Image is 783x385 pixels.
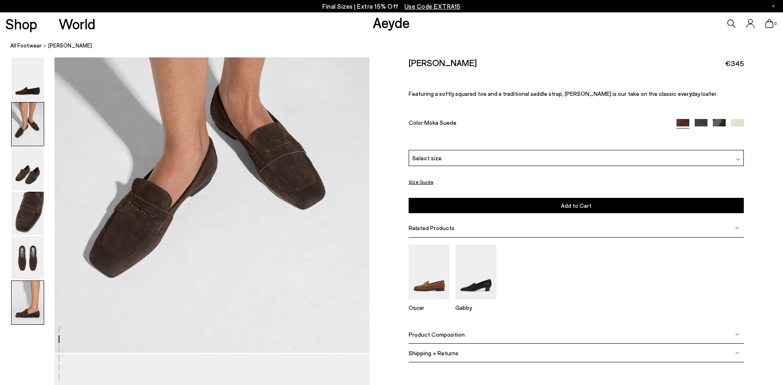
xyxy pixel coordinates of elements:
[412,154,442,162] span: Select size
[455,245,497,299] img: Gabby Almond-Toe Loafers
[455,304,497,311] p: Gabby
[59,17,95,31] a: World
[409,224,454,231] span: Related Products
[455,294,497,311] a: Gabby Almond-Toe Loafers Gabby
[409,349,459,356] span: Shipping + Returns
[10,35,783,57] nav: breadcrumb
[12,192,44,235] img: Lana Suede Loafers - Image 4
[10,41,42,50] a: All Footwear
[424,119,457,126] span: Moka Suede
[765,19,774,28] a: 0
[12,58,44,101] img: Lana Suede Loafers - Image 1
[409,198,744,213] button: Add to Cart
[735,226,739,230] img: svg%3E
[12,236,44,280] img: Lana Suede Loafers - Image 5
[409,331,465,338] span: Product Composition
[12,147,44,190] img: Lana Suede Loafers - Image 3
[48,41,92,50] span: [PERSON_NAME]
[409,90,744,97] p: Featuring a softly squared toe and a traditional saddle strap, [PERSON_NAME] is our take on the c...
[409,57,477,68] h2: [PERSON_NAME]
[409,245,450,299] img: Oscar Suede Loafers
[5,17,37,31] a: Shop
[322,1,461,12] p: Final Sizes | Extra 15% Off
[373,14,410,31] a: Aeyde
[725,58,744,69] span: €345
[774,21,778,26] span: 0
[405,2,461,10] span: Navigate to /collections/ss25-final-sizes
[561,202,591,209] span: Add to Cart
[12,102,44,146] img: Lana Suede Loafers - Image 2
[735,332,739,336] img: svg%3E
[409,119,666,128] div: Color:
[409,177,433,187] button: Size Guide
[409,294,450,311] a: Oscar Suede Loafers Oscar
[736,157,740,162] img: svg%3E
[735,351,739,355] img: svg%3E
[409,304,450,311] p: Oscar
[12,281,44,324] img: Lana Suede Loafers - Image 6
